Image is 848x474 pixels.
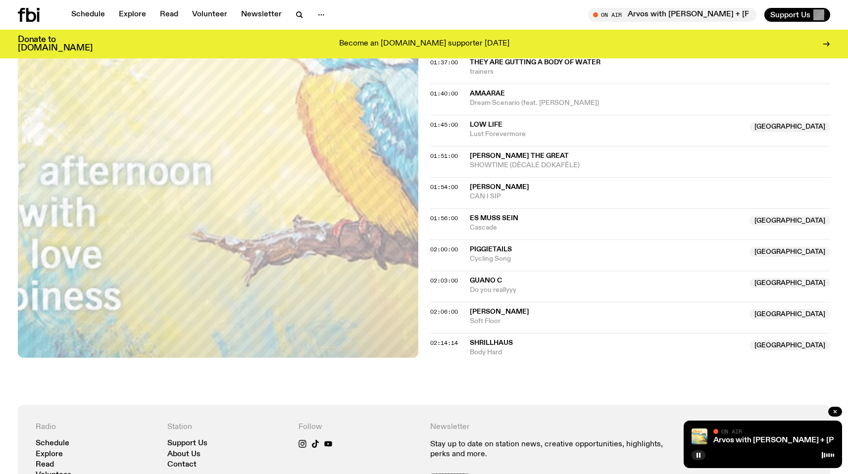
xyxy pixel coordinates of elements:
p: Become an [DOMAIN_NAME] supporter [DATE] [339,40,509,48]
span: trainers [470,67,831,77]
span: Lust Forevermore [470,130,744,139]
span: [GEOGRAPHIC_DATA] [749,216,830,226]
span: Es Muss Sein [470,215,518,222]
span: CAN I SIP [470,192,831,201]
h4: Follow [299,423,418,432]
a: Schedule [65,8,111,22]
span: Cycling Song [470,254,744,264]
span: 01:40:00 [430,90,458,97]
span: Cascade [470,223,744,233]
span: Dream Scenario (feat. [PERSON_NAME]) [470,98,831,108]
a: Volunteer [186,8,233,22]
h4: Radio [36,423,155,432]
span: Support Us [770,10,810,19]
span: Soft Floor [470,317,744,326]
span: [GEOGRAPHIC_DATA] [749,309,830,319]
span: Shrillhaus [470,339,513,346]
span: 02:06:00 [430,308,458,316]
span: [GEOGRAPHIC_DATA] [749,278,830,288]
a: Contact [167,461,197,469]
span: [PERSON_NAME] [470,184,529,190]
h4: Newsletter [430,423,681,432]
a: About Us [167,451,200,458]
a: Support Us [167,440,207,447]
a: Schedule [36,440,69,447]
button: On AirArvos with [PERSON_NAME] + [PERSON_NAME] [588,8,756,22]
span: 01:54:00 [430,183,458,191]
span: Guano C [470,277,502,284]
span: Body Hard [470,348,744,357]
span: Low Life [470,121,502,128]
h3: Donate to [DOMAIN_NAME] [18,36,93,52]
span: 01:56:00 [430,214,458,222]
span: SHOWTIME (DÈCALÉ DOKAFÈLE) [470,161,831,170]
span: They Are Gutting A Body Of Water [470,59,600,66]
span: On Air [721,428,742,434]
span: 02:14:14 [430,339,458,347]
a: Newsletter [235,8,288,22]
span: 01:37:00 [430,58,458,66]
span: Piggietails [470,246,512,253]
span: [GEOGRAPHIC_DATA] [749,122,830,132]
a: Read [154,8,184,22]
span: [PERSON_NAME] [470,308,529,315]
span: [GEOGRAPHIC_DATA] [749,340,830,350]
button: Support Us [764,8,830,22]
p: Stay up to date on station news, creative opportunities, highlights, perks and more. [430,440,681,459]
span: Do you reallyyy [470,285,744,295]
span: [GEOGRAPHIC_DATA] [749,247,830,257]
a: Explore [36,451,63,458]
span: 02:00:00 [430,245,458,253]
a: Explore [113,8,152,22]
span: Amaarae [470,90,505,97]
span: [PERSON_NAME] THE GREAT [470,152,569,159]
h4: Station [167,423,287,432]
a: Read [36,461,54,469]
span: 01:51:00 [430,152,458,160]
span: 01:45:00 [430,121,458,129]
span: 02:03:00 [430,277,458,284]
